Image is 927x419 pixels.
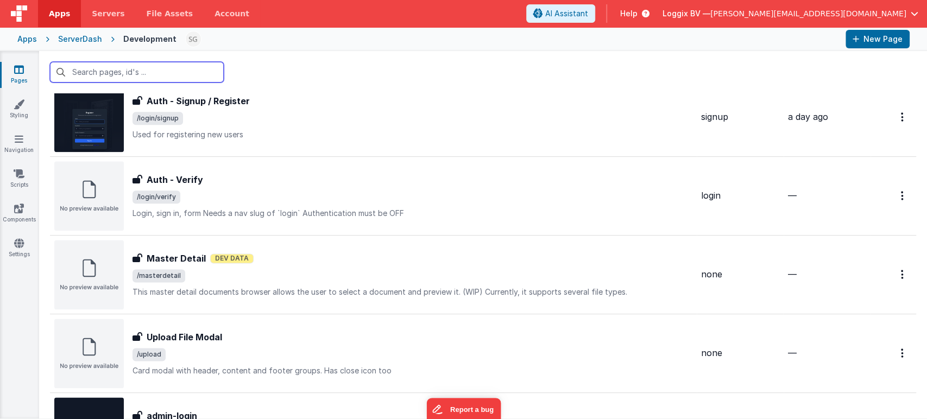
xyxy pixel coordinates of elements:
span: a day ago [788,111,828,122]
span: /masterdetail [133,269,185,282]
div: Apps [17,34,37,45]
span: /login/verify [133,191,180,204]
button: AI Assistant [526,4,595,23]
span: [PERSON_NAME][EMAIL_ADDRESS][DOMAIN_NAME] [710,8,906,19]
div: none [701,268,779,281]
p: Card modal with header, content and footer groups. Has close icon too [133,365,692,376]
span: AI Assistant [545,8,588,19]
button: Options [894,106,912,128]
span: Dev Data [210,253,254,263]
button: Loggix BV — [PERSON_NAME][EMAIL_ADDRESS][DOMAIN_NAME] [663,8,918,19]
h3: Auth - Verify [147,173,203,186]
span: — [788,269,797,280]
div: ServerDash [58,34,102,45]
span: Servers [92,8,124,19]
button: Options [894,342,912,364]
p: Login, sign in, form Needs a nav slug of `login` Authentication must be OFF [133,208,692,219]
h3: Auth - Signup / Register [147,94,250,107]
div: none [701,347,779,359]
span: /login/signup [133,112,183,125]
span: File Assets [147,8,193,19]
img: 497ae24fd84173162a2d7363e3b2f127 [186,31,201,47]
span: Loggix BV — [663,8,710,19]
div: Development [123,34,176,45]
p: This master detail documents browser allows the user to select a document and preview it. (WIP) C... [133,287,692,297]
h3: Master Detail [147,252,206,265]
span: /upload [133,348,166,361]
button: New Page [846,30,910,48]
button: Options [894,263,912,285]
div: login [701,189,779,202]
h3: Upload File Modal [147,331,222,344]
input: Search pages, id's ... [50,62,224,82]
div: signup [701,111,779,123]
span: Help [620,8,638,19]
button: Options [894,185,912,207]
span: — [788,190,797,201]
span: Apps [49,8,70,19]
span: — [788,347,797,358]
p: Used for registering new users [133,129,692,140]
